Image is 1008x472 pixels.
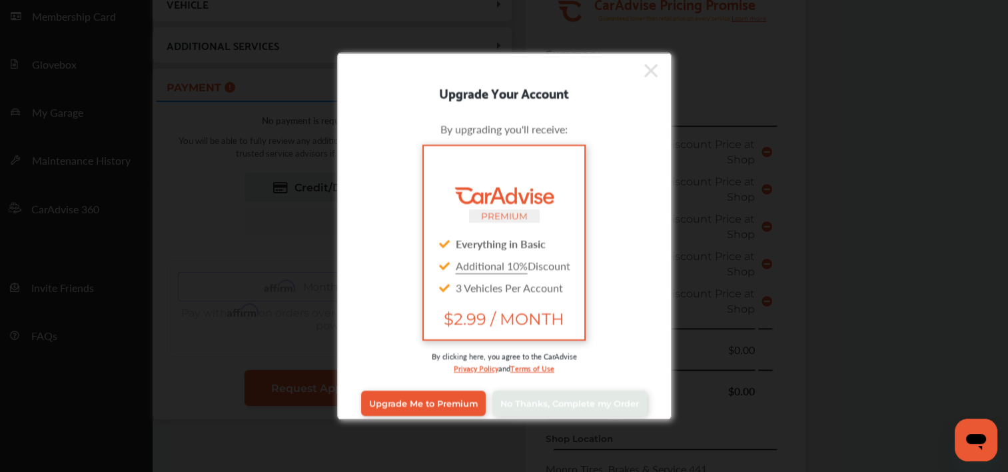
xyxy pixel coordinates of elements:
[369,398,478,408] span: Upgrade Me to Premium
[338,82,671,103] div: Upgrade Your Account
[481,211,528,221] small: PREMIUM
[434,309,573,329] span: $2.99 / MONTH
[358,121,651,137] div: By upgrading you'll receive:
[456,258,528,273] u: Additional 10%
[456,236,546,251] strong: Everything in Basic
[361,390,486,415] a: Upgrade Me to Premium
[955,419,997,461] iframe: Button to launch messaging window
[492,390,647,415] a: No Thanks, Complete my Order
[456,258,570,273] span: Discount
[434,277,573,299] div: 3 Vehicles Per Account
[454,361,498,374] a: Privacy Policy
[500,398,639,408] span: No Thanks, Complete my Order
[510,361,554,374] a: Terms of Use
[358,351,651,387] div: By clicking here, you agree to the CarAdvise and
